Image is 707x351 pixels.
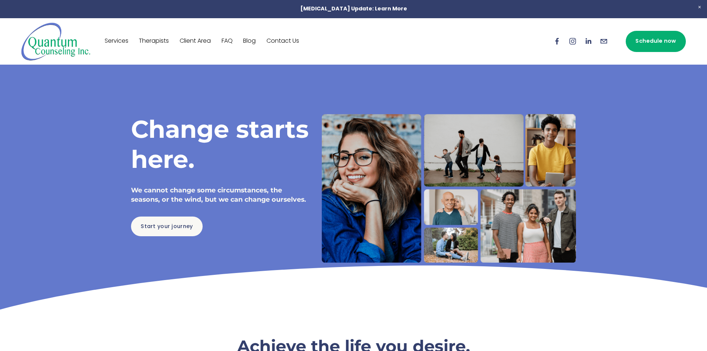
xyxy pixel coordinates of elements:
[105,35,128,47] a: Services
[243,35,256,47] a: Blog
[131,114,309,174] h1: Change starts here.
[553,37,561,45] a: Facebook
[569,37,577,45] a: Instagram
[266,35,299,47] a: Contact Us
[139,35,169,47] a: Therapists
[131,217,203,236] a: Start your journey
[584,37,592,45] a: LinkedIn
[180,35,211,47] a: Client Area
[600,37,608,45] a: info@quantumcounselinginc.com
[626,31,686,52] a: Schedule now
[131,186,309,204] h4: We cannot change some circumstances, the seasons, or the wind, but we can change ourselves.
[222,35,233,47] a: FAQ
[21,22,91,61] img: Quantum Counseling Inc. | Change starts here.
